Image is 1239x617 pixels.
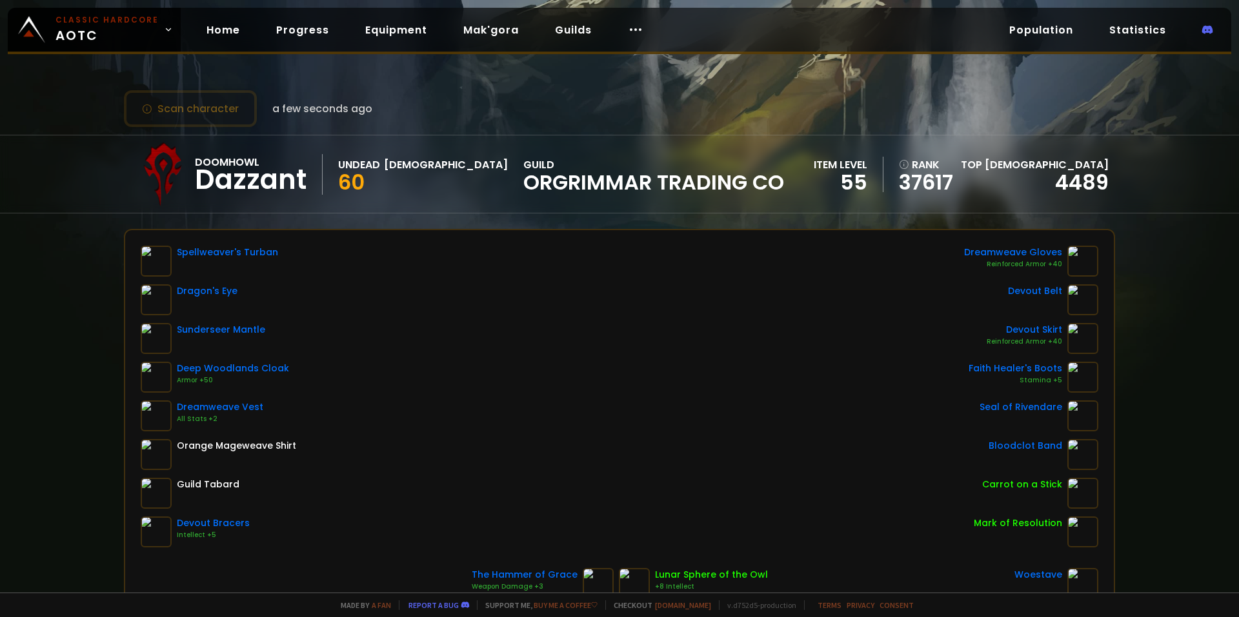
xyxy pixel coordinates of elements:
div: Seal of Rivendare [980,400,1062,414]
span: 60 [338,168,365,197]
div: Weapon Damage +3 [472,582,578,592]
span: Orgrimmar Trading Co [523,173,784,192]
a: Report a bug [408,600,459,610]
div: Sunderseer Mantle [177,323,265,337]
a: Terms [818,600,841,610]
img: item-17759 [1067,516,1098,547]
span: Support me, [477,600,598,610]
div: Dreamweave Gloves [964,246,1062,259]
div: Devout Skirt [987,323,1062,337]
div: Devout Belt [1008,284,1062,298]
a: Population [999,17,1083,43]
small: Classic Hardcore [55,14,159,26]
div: guild [523,157,784,192]
a: Home [196,17,250,43]
a: 4489 [1055,168,1109,197]
div: +8 Intellect [655,582,768,592]
div: All Stats +2 [177,414,263,424]
div: Reinforced Armor +40 [987,337,1062,347]
a: Classic HardcoreAOTC [8,8,181,52]
div: Intellect +5 [177,530,250,540]
div: Carrot on a Stick [982,478,1062,491]
div: 55 [814,173,867,192]
div: Dazzant [195,170,307,190]
img: item-22247 [1067,362,1098,393]
img: item-16697 [141,516,172,547]
div: Deep Woodlands Cloak [177,362,289,375]
img: item-19121 [141,362,172,393]
a: Privacy [847,600,874,610]
span: v. d752d5 - production [719,600,796,610]
div: Top [961,157,1109,173]
img: item-20082 [1067,568,1098,599]
img: item-10056 [141,439,172,470]
div: Lunar Sphere of the Owl [655,568,768,582]
div: Woestave [1014,568,1062,582]
img: item-22267 [141,246,172,277]
img: item-10829 [141,284,172,315]
div: The Hammer of Grace [472,568,578,582]
div: Orange Mageweave Shirt [177,439,296,453]
a: a fan [372,600,391,610]
a: Statistics [1099,17,1176,43]
div: Armor +50 [177,375,289,386]
a: Equipment [355,17,438,43]
a: [DOMAIN_NAME] [655,600,711,610]
img: item-10021 [141,400,172,431]
a: Buy me a coffee [534,600,598,610]
div: Bloodclot Band [989,439,1062,453]
img: item-13345 [1067,400,1098,431]
img: item-10019 [1067,246,1098,277]
div: Devout Bracers [177,516,250,530]
div: [DEMOGRAPHIC_DATA] [384,157,508,173]
img: item-5976 [141,478,172,509]
div: Reinforced Armor +40 [964,259,1062,269]
span: AOTC [55,14,159,45]
img: item-11923 [583,568,614,599]
div: Dragon's Eye [177,284,237,298]
button: Scan character [124,90,257,127]
span: Made by [333,600,391,610]
div: Stamina +5 [969,375,1062,386]
span: [DEMOGRAPHIC_DATA] [985,157,1109,172]
span: Checkout [605,600,711,610]
div: Faith Healer's Boots [969,362,1062,375]
img: item-16696 [1067,284,1098,315]
a: Guilds [545,17,602,43]
a: Consent [880,600,914,610]
a: Mak'gora [453,17,529,43]
div: Dreamweave Vest [177,400,263,414]
div: rank [899,157,953,173]
div: Mark of Resolution [974,516,1062,530]
div: Spellweaver's Turban [177,246,278,259]
span: a few seconds ago [272,101,372,117]
div: item level [814,157,867,173]
div: Guild Tabard [177,478,239,491]
img: item-22257 [1067,439,1098,470]
a: 37617 [899,173,953,192]
img: item-11122 [1067,478,1098,509]
a: Progress [266,17,339,43]
img: item-16694 [1067,323,1098,354]
img: item-13185 [141,323,172,354]
img: item-15981 [619,568,650,599]
div: Undead [338,157,380,173]
div: Doomhowl [195,154,307,170]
